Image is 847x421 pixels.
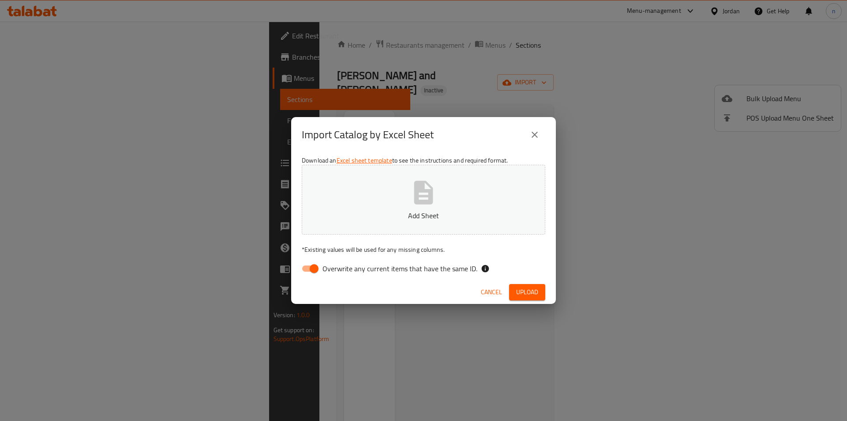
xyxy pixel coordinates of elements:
[302,128,434,142] h2: Import Catalog by Excel Sheet
[291,152,556,281] div: Download an to see the instructions and required format.
[302,245,545,254] p: Existing values will be used for any missing columns.
[315,210,532,221] p: Add Sheet
[524,124,545,145] button: close
[302,165,545,235] button: Add Sheet
[516,287,538,298] span: Upload
[481,264,490,273] svg: If the overwrite option isn't selected, then the items that match an existing ID will be ignored ...
[322,263,477,274] span: Overwrite any current items that have the same ID.
[477,284,506,300] button: Cancel
[337,155,392,166] a: Excel sheet template
[509,284,545,300] button: Upload
[481,287,502,298] span: Cancel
